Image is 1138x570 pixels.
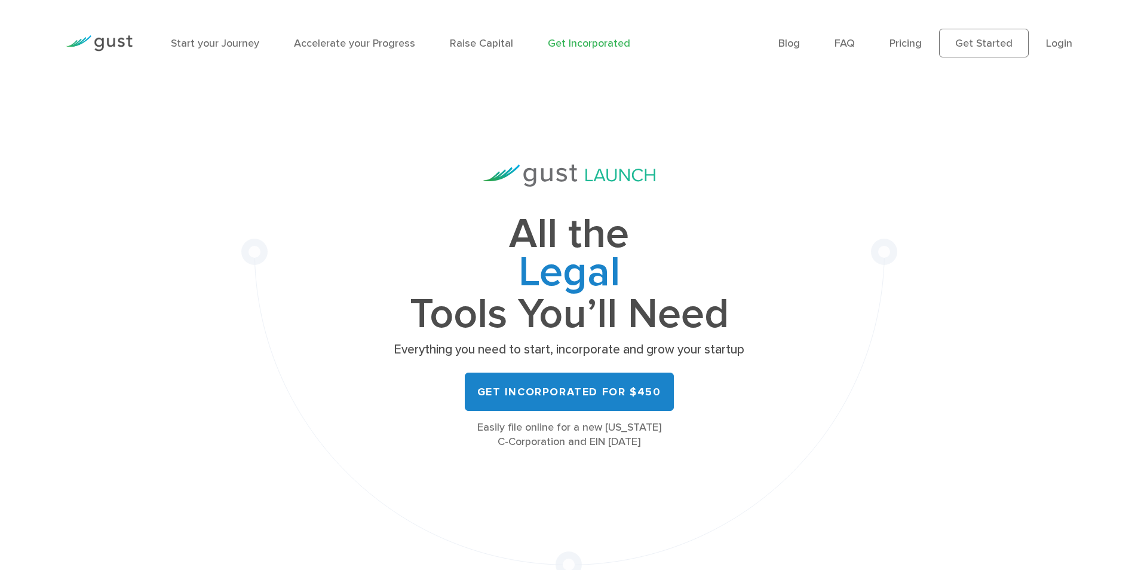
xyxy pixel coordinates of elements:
a: FAQ [835,37,855,50]
a: Login [1046,37,1072,50]
div: Easily file online for a new [US_STATE] C-Corporation and EIN [DATE] [390,420,749,449]
a: Get Started [939,29,1029,57]
img: Gust Logo [66,35,133,51]
img: Gust Launch Logo [483,164,655,187]
a: Accelerate your Progress [294,37,415,50]
p: Everything you need to start, incorporate and grow your startup [390,342,749,358]
a: Raise Capital [450,37,513,50]
a: Pricing [889,37,922,50]
a: Get Incorporated [548,37,630,50]
span: Legal [390,254,749,295]
h1: All the Tools You’ll Need [390,215,749,333]
a: Blog [778,37,800,50]
a: Start your Journey [171,37,259,50]
a: Get Incorporated for $450 [465,373,674,411]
